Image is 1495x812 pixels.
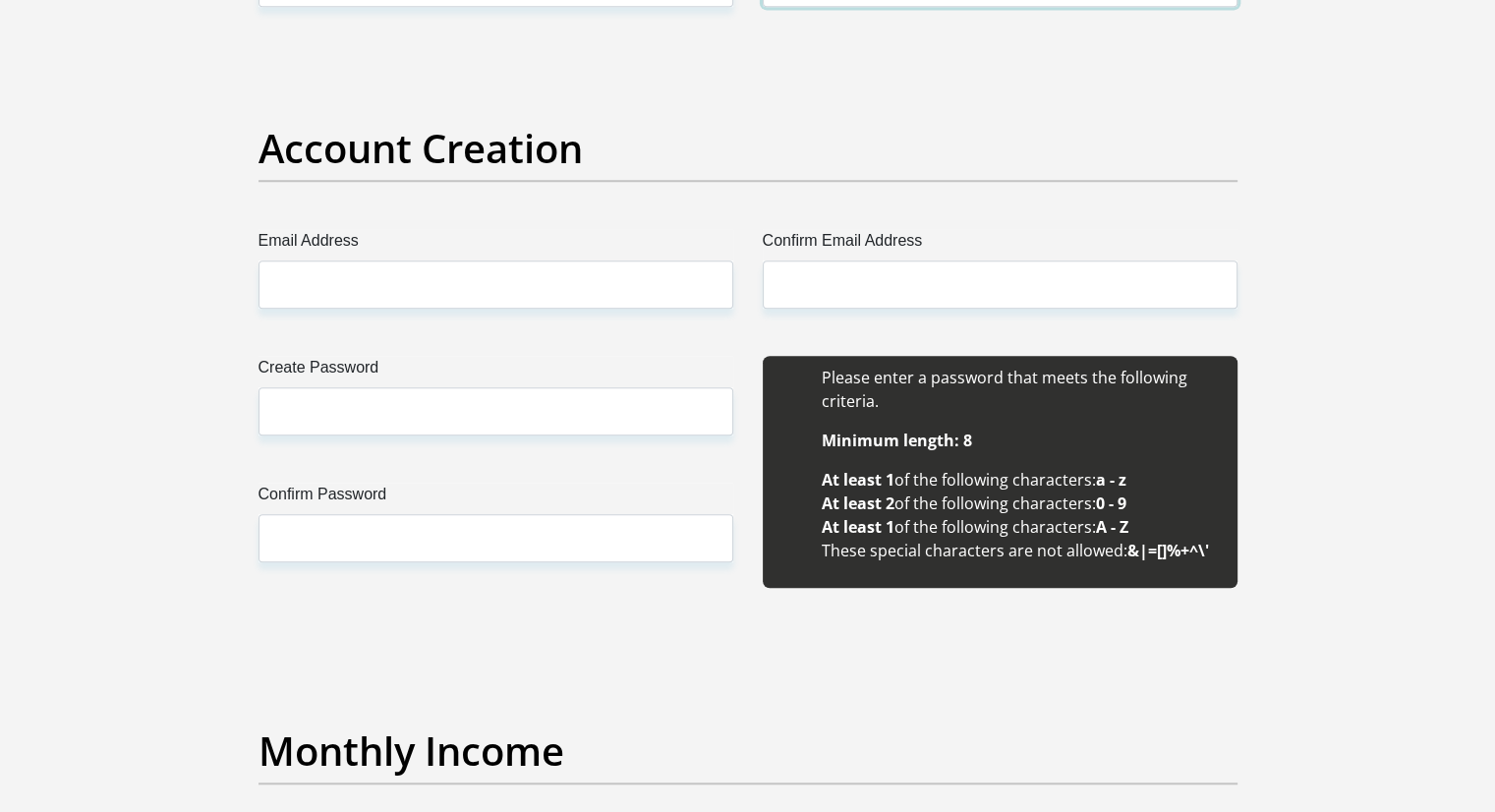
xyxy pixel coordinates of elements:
b: A - Z [1096,516,1128,538]
label: Create Password [259,356,733,387]
b: a - z [1096,469,1126,491]
input: Confirm Password [259,514,733,562]
li: Please enter a password that meets the following criteria. [822,366,1218,413]
b: Minimum length: 8 [822,430,972,451]
li: These special characters are not allowed: [822,539,1218,562]
input: Create Password [259,387,733,435]
h2: Monthly Income [259,727,1237,775]
input: Confirm Email Address [763,261,1237,309]
label: Email Address [259,229,733,261]
b: At least 1 [822,469,894,491]
li: of the following characters: [822,492,1218,515]
b: &|=[]%+^\' [1127,540,1209,561]
b: 0 - 9 [1096,493,1126,514]
input: Email Address [259,261,733,309]
li: of the following characters: [822,468,1218,492]
label: Confirm Password [259,483,733,514]
b: At least 2 [822,493,894,514]
li: of the following characters: [822,515,1218,539]
b: At least 1 [822,516,894,538]
label: Confirm Email Address [763,229,1237,261]
h2: Account Creation [259,125,1237,172]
